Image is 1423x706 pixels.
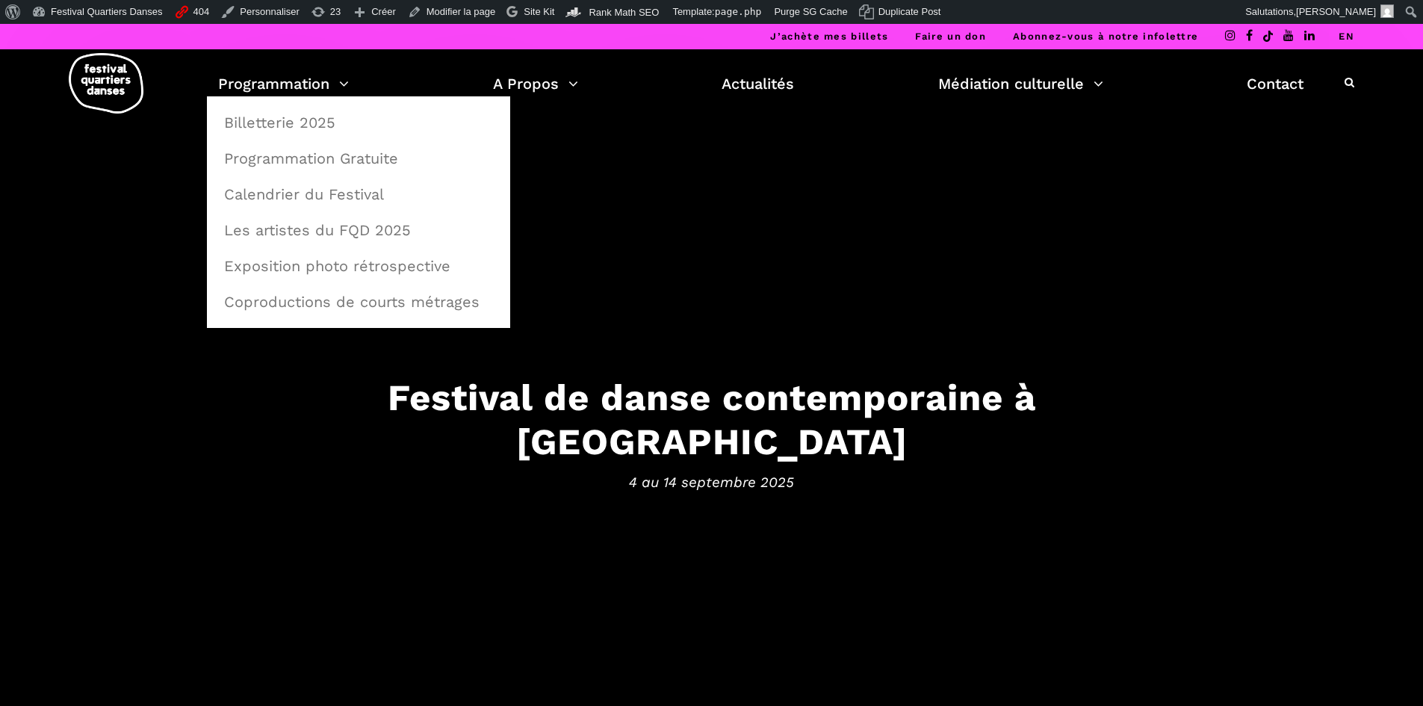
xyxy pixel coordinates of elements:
[215,213,502,247] a: Les artistes du FQD 2025
[215,141,502,176] a: Programmation Gratuite
[715,6,762,17] span: page.php
[770,31,888,42] a: J’achète mes billets
[249,471,1175,493] span: 4 au 14 septembre 2025
[215,249,502,283] a: Exposition photo rétrospective
[493,71,578,96] a: A Propos
[218,71,349,96] a: Programmation
[249,376,1175,464] h3: Festival de danse contemporaine à [GEOGRAPHIC_DATA]
[524,6,554,17] span: Site Kit
[722,71,794,96] a: Actualités
[215,177,502,211] a: Calendrier du Festival
[1296,6,1376,17] span: [PERSON_NAME]
[69,53,143,114] img: logo-fqd-med
[215,105,502,140] a: Billetterie 2025
[1339,31,1354,42] a: EN
[938,71,1103,96] a: Médiation culturelle
[215,285,502,319] a: Coproductions de courts métrages
[1013,31,1198,42] a: Abonnez-vous à notre infolettre
[1247,71,1303,96] a: Contact
[915,31,986,42] a: Faire un don
[589,7,659,18] span: Rank Math SEO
